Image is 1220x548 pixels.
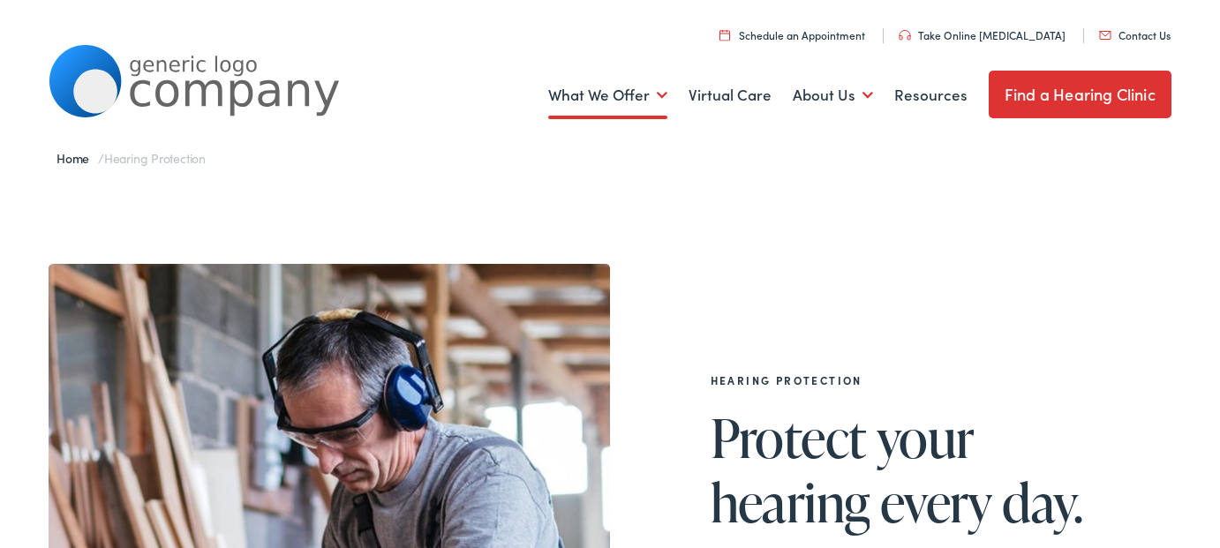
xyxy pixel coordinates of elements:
[899,30,911,41] img: utility icon
[880,473,992,531] span: every
[711,409,867,467] span: Protect
[56,149,98,167] a: Home
[711,473,870,531] span: hearing
[711,374,1134,387] h2: Hearing Protection
[899,27,1066,42] a: Take Online [MEDICAL_DATA]
[56,149,206,167] span: /
[894,63,968,128] a: Resources
[989,71,1171,118] a: Find a Hearing Clinic
[1002,473,1083,531] span: day.
[1099,31,1111,40] img: utility icon
[689,63,772,128] a: Virtual Care
[877,409,975,467] span: your
[1099,27,1171,42] a: Contact Us
[719,29,730,41] img: utility icon
[719,27,865,42] a: Schedule an Appointment
[104,149,206,167] span: Hearing Protection
[548,63,667,128] a: What We Offer
[793,63,873,128] a: About Us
